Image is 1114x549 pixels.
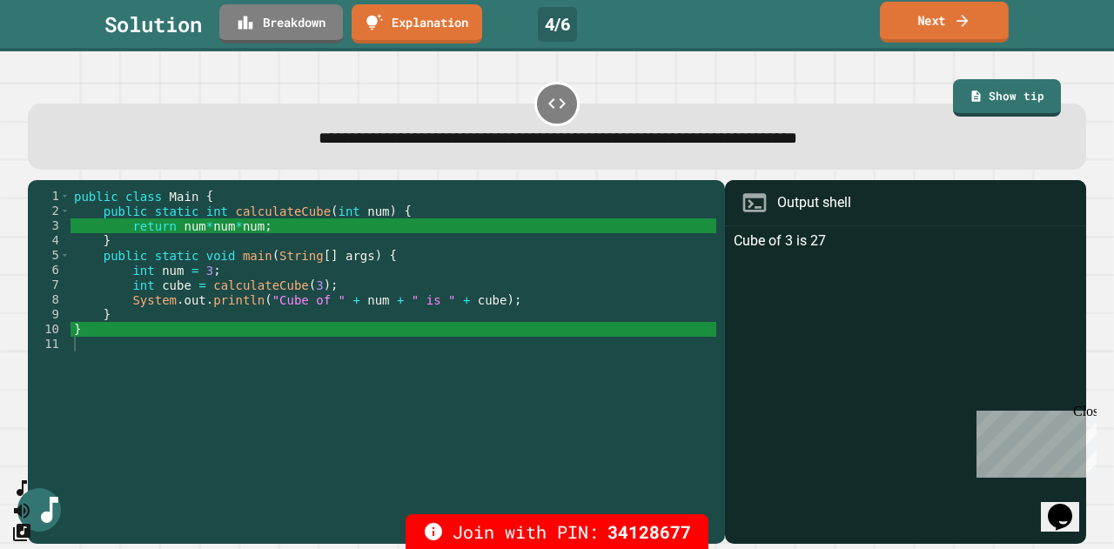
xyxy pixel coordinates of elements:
iframe: chat widget [970,404,1097,478]
iframe: chat widget [1041,479,1097,532]
div: 9 [28,307,70,322]
button: Mute music [11,499,32,521]
a: Explanation [352,4,482,44]
div: 3 [28,218,70,233]
div: 4 [28,233,70,248]
div: Join with PIN: [406,514,708,549]
span: 34128677 [607,519,691,545]
div: 5 [28,248,70,263]
a: Breakdown [219,4,343,44]
div: 7 [28,278,70,292]
span: Toggle code folding, rows 1 through 10 [60,189,70,204]
div: 8 [28,292,70,307]
div: 10 [28,322,70,337]
div: Solution [104,9,202,40]
div: Output shell [777,192,851,213]
div: 6 [28,263,70,278]
a: Show tip [953,79,1061,117]
span: Toggle code folding, rows 2 through 4 [60,204,70,218]
button: SpeedDial basic example [11,478,32,499]
div: 2 [28,204,70,218]
a: Next [880,2,1009,43]
div: 1 [28,189,70,204]
div: Chat with us now!Close [7,7,120,110]
span: Toggle code folding, rows 5 through 9 [60,248,70,263]
button: Change Music [11,521,32,543]
div: Cube of 3 is 27 [734,231,1077,543]
div: 11 [28,337,70,351]
div: 4 / 6 [538,7,577,42]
